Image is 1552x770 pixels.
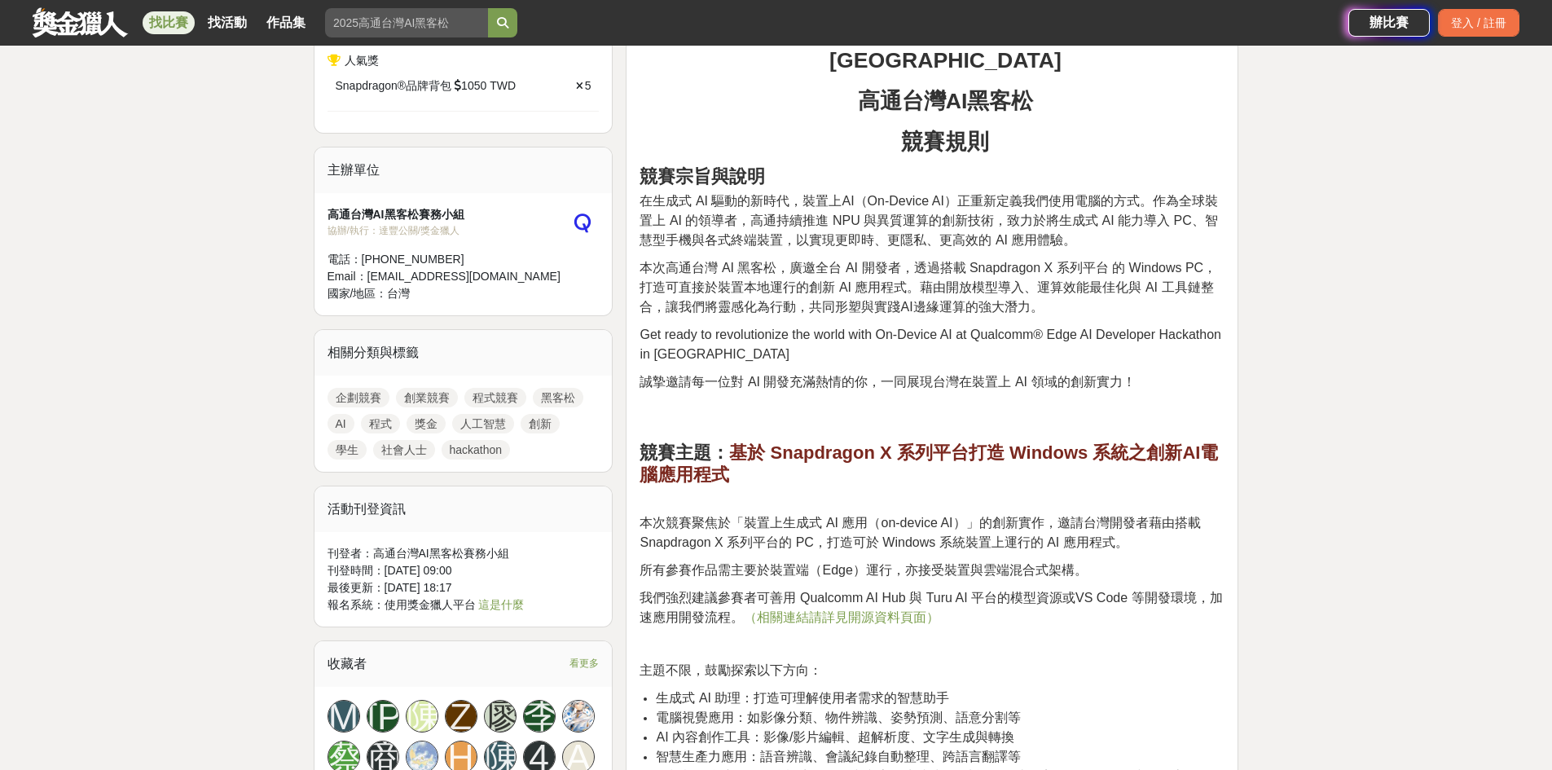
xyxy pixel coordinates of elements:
span: 本次競賽聚焦於「裝置上生成式 AI 應用（on-device AI）」的創新實作，邀請台灣開發者藉由搭載 Snapdragon X 系列平台的 PC，打造可於 Windows 系統裝置上運行的 ... [640,516,1200,549]
a: （相關連結請詳見開源資料頁面） [744,611,939,624]
span: 人氣獎 [345,54,379,67]
strong: 競賽規則 [901,130,989,154]
span: TWD [490,77,516,95]
a: 創業競賽 [396,388,458,407]
a: 人工智慧 [452,414,514,433]
input: 2025高通台灣AI黑客松 [325,8,488,37]
div: 刊登者： 高通台灣AI黑客松賽務小組 [328,545,600,562]
img: Avatar [563,701,594,732]
div: 活動刊登資訊 [314,486,613,532]
span: （相關連結請詳見開源資料頁面） [744,610,939,624]
span: 本次高通台灣 AI 黑客松，廣邀全台 AI 開發者，透過搭載 Snapdragon X 系列平台 的 Windows PC，打造可直接於裝置本地運行的創新 AI 應用程式。藉由開放模型導入、運算... [640,261,1216,314]
a: hackathon [442,440,511,460]
span: 誠摯邀請每一位對 AI 開發充滿熱情的你，一同展現台灣在裝置上 AI 領域的創新實力！ [640,375,1135,389]
a: 這是什麼 [478,598,524,611]
a: 社會人士 [373,440,435,460]
a: 李 [523,700,556,733]
a: [PERSON_NAME] [367,700,399,733]
div: 刊登時間： [DATE] 09:00 [328,562,600,579]
span: 台灣 [387,287,410,300]
a: 黑客松 [533,388,583,407]
a: M [328,700,360,733]
strong: 基於 Snapdragon X 系列平台打造 Windows 系統之創新AI電腦應用程式 [640,442,1218,484]
div: 相關分類與標籤 [314,330,613,376]
div: 高通台灣AI黑客松賽務小組 [328,206,567,223]
a: 作品集 [260,11,312,34]
strong: 競賽宗旨與說明 [640,166,765,187]
span: 收藏者 [328,657,367,671]
a: 獎金 [407,414,446,433]
a: Avatar [562,700,595,733]
strong: 高通台灣AI黑客松 [858,89,1034,113]
div: 電話： [PHONE_NUMBER] [328,251,567,268]
div: 最後更新： [DATE] 18:17 [328,579,600,596]
a: 企劃競賽 [328,388,389,407]
span: 5 [585,79,591,92]
a: AI [328,414,354,433]
a: 程式競賽 [464,388,526,407]
strong: Qualcomm® Edge AI Developer Hackathon in [GEOGRAPHIC_DATA] [711,15,1179,73]
div: 協辦/執行： 達豐公關/獎金獵人 [328,223,567,238]
a: 陳 [406,700,438,733]
span: 智慧生產力應用：語音辨識、會議紀錄自動整理、跨語言翻譯等 [656,750,1021,763]
span: 在生成式 AI 驅動的新時代，裝置上AI（On-Device AI）正重新定義我們使用電腦的方式。作為全球裝置上 AI 的領導者，高通持續推進 NPU 與異質運算的創新技術，致力於將生成式 AI... [640,194,1217,247]
a: 程式 [361,414,400,433]
span: 國家/地區： [328,287,388,300]
a: 找活動 [201,11,253,34]
div: 主辦單位 [314,147,613,193]
a: 創新 [521,414,560,433]
a: 廖 [484,700,517,733]
span: 所有參賽作品需主要於裝置端（Edge）運行，亦接受裝置與雲端混合式架構。 [640,563,1087,577]
a: Z [445,700,477,733]
div: 登入 / 註冊 [1438,9,1519,37]
div: Email： [EMAIL_ADDRESS][DOMAIN_NAME] [328,268,567,285]
span: 我們強烈建議參賽者可善用 Qualcomm AI Hub 與 Turu AI 平台的模型資源或VS Code 等開發環境，加速應用開發流程。 [640,591,1222,624]
span: 看更多 [569,654,599,672]
span: 電腦視覺應用：如影像分類、物件辨識、姿勢預測、語意分割等 [656,711,1021,724]
div: 報名系統：使用獎金獵人平台 [328,596,600,614]
span: Get ready to revolutionize the world with On-Device AI at Qualcomm® Edge AI Developer Hackathon i... [640,328,1220,361]
span: AI 內容創作工具：影像/影片編輯、超解析度、文字生成與轉換 [656,730,1014,744]
strong: 競賽主題： [640,442,729,463]
span: 1050 [461,77,486,95]
a: 辦比賽 [1348,9,1430,37]
a: 找比賽 [143,11,195,34]
span: Snapdragon®品牌背包 [336,77,452,95]
span: 生成式 AI 助理：打造可理解使用者需求的智慧助手 [656,691,949,705]
a: 學生 [328,440,367,460]
span: 主題不限，鼓勵探索以下方向： [640,663,822,677]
